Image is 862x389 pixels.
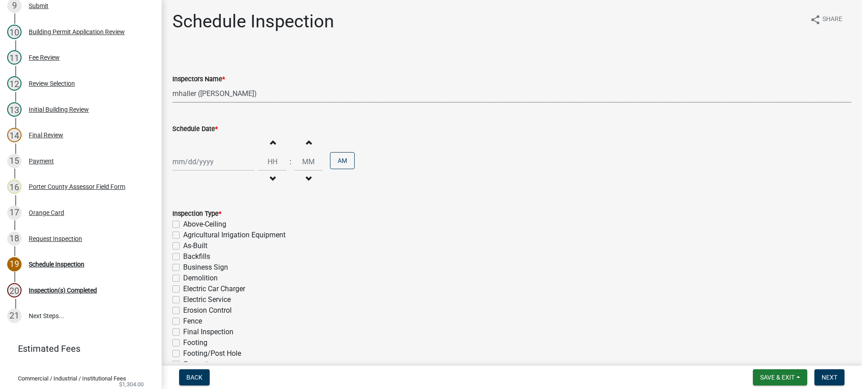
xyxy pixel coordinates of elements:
label: Schedule Date [172,126,218,132]
div: 20 [7,283,22,297]
button: AM [330,152,355,169]
span: Next [822,374,837,381]
span: Save & Exit [760,374,795,381]
input: Minutes [294,153,323,171]
label: Business Sign [183,262,228,273]
label: Electric Service [183,294,231,305]
h1: Schedule Inspection [172,11,334,32]
div: 19 [7,257,22,271]
span: Back [186,374,202,381]
span: Share [822,14,842,25]
div: Inspection(s) Completed [29,287,97,293]
span: Commercial / Industrial / Institutional Fees [18,376,126,381]
button: shareShare [803,11,849,28]
div: 17 [7,205,22,220]
label: Backfills [183,251,210,262]
label: Electric Car Charger [183,284,245,294]
div: 16 [7,179,22,194]
button: Back [179,369,210,385]
div: 12 [7,76,22,91]
label: Footing [183,337,207,348]
button: Save & Exit [753,369,807,385]
div: Initial Building Review [29,106,89,113]
label: Fence [183,316,202,327]
label: Generator [183,359,214,370]
div: Orange Card [29,210,64,216]
input: mm/dd/yyyy [172,153,255,171]
a: Estimated Fees [7,340,147,358]
div: Request Inspection [29,236,82,242]
div: 13 [7,102,22,117]
div: 18 [7,232,22,246]
div: Final Review [29,132,63,138]
label: Erosion Control [183,305,232,316]
label: Agricultural Irrigation Equipment [183,230,286,240]
div: : [287,157,294,167]
div: 15 [7,154,22,168]
div: Submit [29,3,48,9]
div: Review Selection [29,80,75,87]
label: Above-Ceiling [183,219,226,230]
div: Building Permit Application Review [29,29,125,35]
span: $1,304.00 [119,381,144,387]
div: Porter County Assessor Field Form [29,184,125,190]
div: Fee Review [29,54,60,61]
div: Schedule Inspection [29,261,84,267]
div: 14 [7,128,22,142]
label: Inspectors Name [172,76,225,83]
label: As-Built [183,240,207,251]
label: Inspection Type [172,211,221,217]
input: Hours [258,153,287,171]
div: 21 [7,309,22,323]
div: 10 [7,25,22,39]
div: Payment [29,158,54,164]
i: share [810,14,821,25]
label: Demolition [183,273,218,284]
label: Final Inspection [183,327,233,337]
div: 11 [7,50,22,65]
label: Footing/Post Hole [183,348,241,359]
button: Next [814,369,844,385]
